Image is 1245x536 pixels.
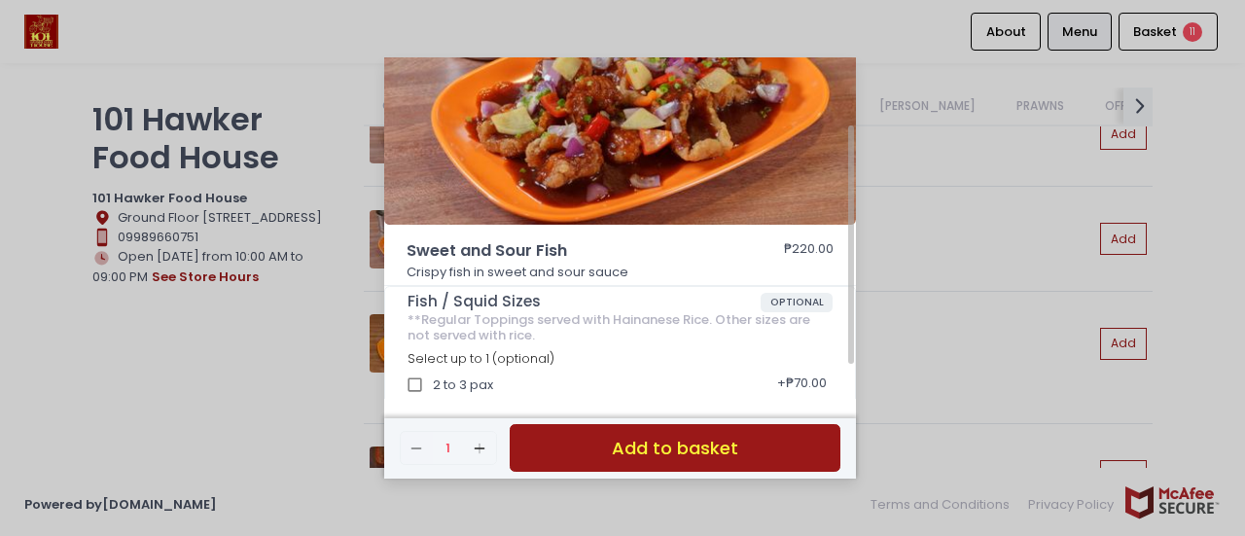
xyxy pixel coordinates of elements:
[770,367,833,404] div: + ₱70.00
[408,312,834,342] div: **Regular Toppings served with Hainanese Rice. Other sizes are not served with rice.
[407,239,728,263] span: Sweet and Sour Fish
[510,424,840,472] button: Add to basket
[407,263,835,282] p: Crispy fish in sweet and sour sauce
[761,293,834,312] span: OPTIONAL
[408,350,554,367] span: Select up to 1 (optional)
[408,293,761,310] span: Fish / Squid Sizes
[784,239,834,263] div: ₱220.00
[762,391,833,428] div: + ₱300.00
